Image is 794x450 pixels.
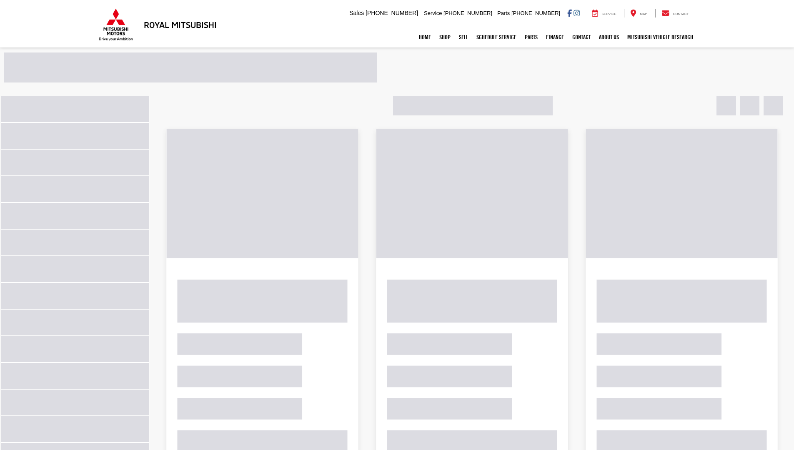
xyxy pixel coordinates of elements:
span: Service [602,12,616,16]
span: Map [640,12,647,16]
span: Contact [673,12,689,16]
a: Instagram: Click to visit our Instagram page [574,10,580,16]
a: Mitsubishi Vehicle Research [623,27,697,47]
a: Contact [655,9,695,17]
span: Sales [349,10,364,16]
a: Shop [435,27,455,47]
a: Map [624,9,653,17]
span: [PHONE_NUMBER] [443,10,492,16]
a: Finance [542,27,568,47]
a: Service [586,9,623,17]
a: Contact [568,27,595,47]
a: About Us [595,27,623,47]
a: Parts: Opens in a new tab [521,27,542,47]
span: [PHONE_NUMBER] [366,10,418,16]
img: Mitsubishi [97,8,135,41]
h3: Royal Mitsubishi [144,20,217,29]
span: Parts [497,10,510,16]
a: Sell [455,27,472,47]
span: [PHONE_NUMBER] [511,10,560,16]
a: Schedule Service: Opens in a new tab [472,27,521,47]
a: Home [415,27,435,47]
a: Facebook: Click to visit our Facebook page [567,10,572,16]
span: Service [424,10,442,16]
